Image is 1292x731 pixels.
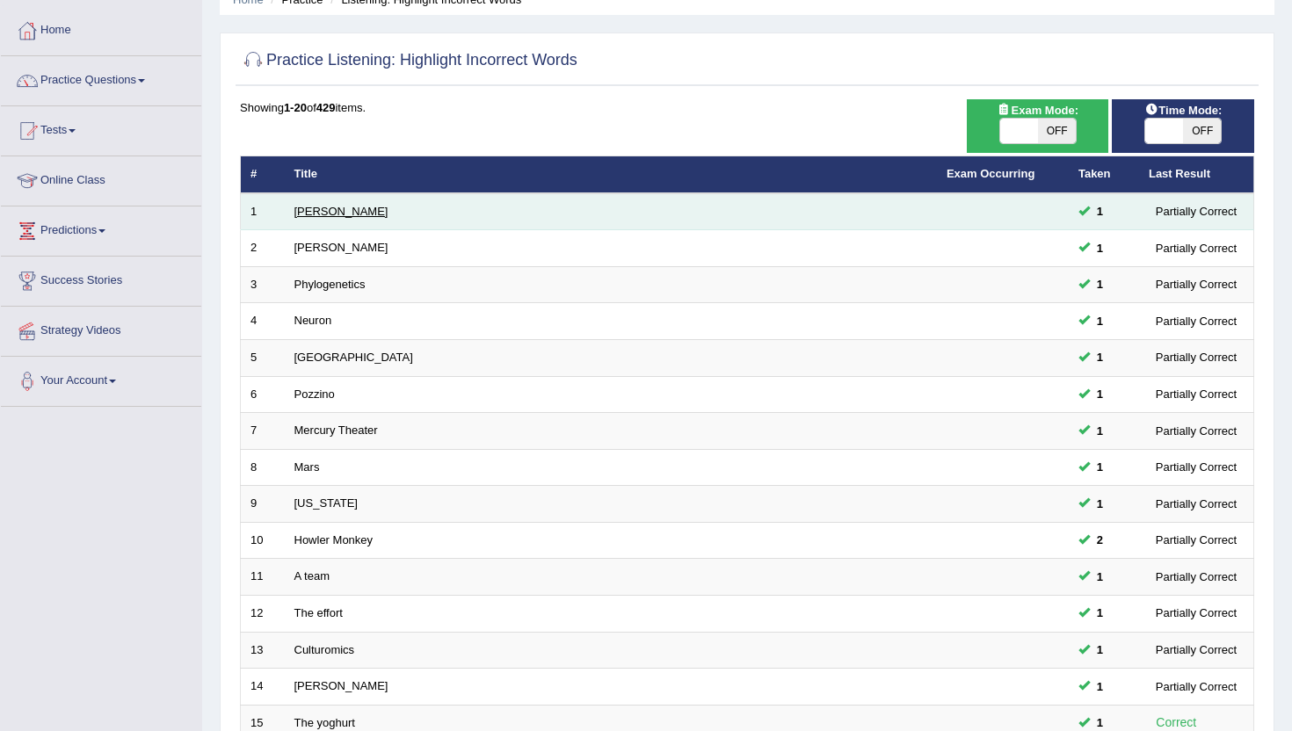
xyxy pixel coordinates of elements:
td: 14 [241,669,285,706]
a: Howler Monkey [294,533,374,546]
span: You can still take this question [1090,458,1110,476]
span: You can still take this question [1090,385,1110,403]
a: [PERSON_NAME] [294,205,388,218]
div: Partially Correct [1149,422,1244,440]
span: You can still take this question [1090,677,1110,696]
span: You can still take this question [1090,422,1110,440]
a: [US_STATE] [294,496,358,510]
span: You can still take this question [1090,348,1110,366]
td: 13 [241,632,285,669]
b: 1-20 [284,101,307,114]
span: Time Mode: [1137,101,1229,119]
a: Practice Questions [1,56,201,100]
span: You can still take this question [1090,495,1110,513]
a: Mercury Theater [294,423,378,437]
a: Success Stories [1,257,201,300]
a: Exam Occurring [947,167,1034,180]
th: Last Result [1139,156,1254,193]
td: 2 [241,230,285,267]
div: Partially Correct [1149,677,1244,696]
span: You can still take this question [1090,312,1110,330]
td: 1 [241,193,285,230]
a: [PERSON_NAME] [294,241,388,254]
div: Partially Correct [1149,312,1244,330]
div: Partially Correct [1149,458,1244,476]
div: Partially Correct [1149,641,1244,659]
div: Partially Correct [1149,348,1244,366]
div: Partially Correct [1149,531,1244,549]
a: Mars [294,460,320,474]
th: # [241,156,285,193]
td: 10 [241,522,285,559]
span: You can still take this question [1090,239,1110,257]
a: The effort [294,606,343,619]
td: 12 [241,595,285,632]
th: Taken [1069,156,1139,193]
span: You can still take this question [1090,604,1110,622]
h2: Practice Listening: Highlight Incorrect Words [240,47,577,74]
td: 5 [241,340,285,377]
a: [GEOGRAPHIC_DATA] [294,351,413,364]
a: [PERSON_NAME] [294,679,388,692]
div: Partially Correct [1149,239,1244,257]
th: Title [285,156,937,193]
a: Online Class [1,156,201,200]
td: 9 [241,486,285,523]
a: Culturomics [294,643,355,656]
a: The yoghurt [294,716,355,729]
a: Strategy Videos [1,307,201,351]
span: You can still take this question [1090,531,1110,549]
span: OFF [1038,119,1076,143]
td: 8 [241,449,285,486]
td: 11 [241,559,285,596]
a: Tests [1,106,201,150]
td: 6 [241,376,285,413]
div: Showing of items. [240,99,1254,116]
div: Partially Correct [1149,495,1244,513]
span: You can still take this question [1090,568,1110,586]
a: Neuron [294,314,332,327]
a: Your Account [1,357,201,401]
span: Exam Mode: [990,101,1085,119]
div: Partially Correct [1149,385,1244,403]
div: Partially Correct [1149,202,1244,221]
td: 3 [241,266,285,303]
span: You can still take this question [1090,641,1110,659]
a: A team [294,569,330,583]
td: 7 [241,413,285,450]
b: 429 [316,101,336,114]
a: Phylogenetics [294,278,366,291]
a: Home [1,6,201,50]
span: You can still take this question [1090,202,1110,221]
span: OFF [1183,119,1221,143]
a: Predictions [1,206,201,250]
div: Partially Correct [1149,604,1244,622]
div: Partially Correct [1149,568,1244,586]
td: 4 [241,303,285,340]
div: Partially Correct [1149,275,1244,293]
span: You can still take this question [1090,275,1110,293]
div: Show exams occurring in exams [967,99,1109,153]
a: Pozzino [294,387,335,401]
